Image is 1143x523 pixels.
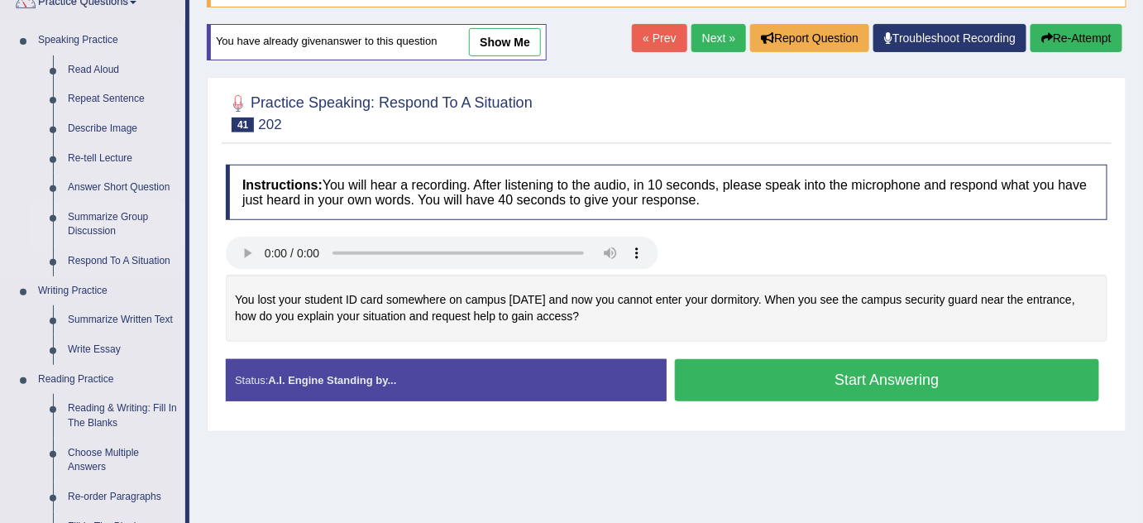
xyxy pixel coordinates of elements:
span: 41 [232,118,254,132]
small: 202 [258,117,281,132]
button: Re-Attempt [1031,24,1122,52]
a: Choose Multiple Answers [60,439,185,482]
a: Summarize Group Discussion [60,203,185,247]
b: Instructions: [242,178,323,192]
div: You lost your student ID card somewhere on campus [DATE] and now you cannot enter your dormitory.... [226,275,1107,342]
a: « Prev [632,24,686,52]
a: Reading Practice [31,365,185,395]
a: Answer Short Question [60,173,185,203]
strong: A.I. Engine Standing by... [268,374,396,386]
a: Repeat Sentence [60,84,185,114]
h2: Practice Speaking: Respond To A Situation [226,91,533,132]
a: Re-tell Lecture [60,144,185,174]
a: Describe Image [60,114,185,144]
h4: You will hear a recording. After listening to the audio, in 10 seconds, please speak into the mic... [226,165,1107,220]
a: show me [469,28,541,56]
a: Writing Practice [31,276,185,306]
a: Troubleshoot Recording [873,24,1026,52]
a: Respond To A Situation [60,247,185,276]
div: You have already given answer to this question [207,24,547,60]
div: Status: [226,359,667,401]
button: Start Answering [675,359,1099,401]
a: Reading & Writing: Fill In The Blanks [60,394,185,438]
a: Write Essay [60,335,185,365]
a: Summarize Written Text [60,305,185,335]
a: Next » [691,24,746,52]
a: Read Aloud [60,55,185,85]
a: Speaking Practice [31,26,185,55]
button: Report Question [750,24,869,52]
a: Re-order Paragraphs [60,482,185,512]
